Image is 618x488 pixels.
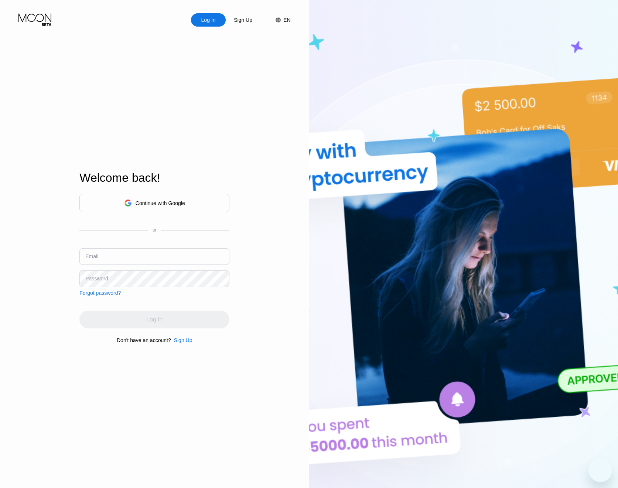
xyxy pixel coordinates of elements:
div: Forgot password? [79,290,121,296]
div: Sign Up [174,337,192,343]
div: Sign Up [233,16,253,24]
div: EN [268,13,290,27]
div: Continue with Google [79,194,229,212]
div: Don't have an account? [117,337,171,343]
div: Continue with Google [136,200,185,206]
div: Sign Up [171,337,192,343]
div: Log In [191,13,226,27]
div: or [153,228,157,233]
div: Email [85,253,98,259]
div: Password [85,276,108,281]
div: Sign Up [226,13,260,27]
div: Welcome back! [79,171,229,185]
div: EN [283,17,290,23]
iframe: Кнопка запуска окна обмена сообщениями [588,458,612,482]
div: Log In [201,16,216,24]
